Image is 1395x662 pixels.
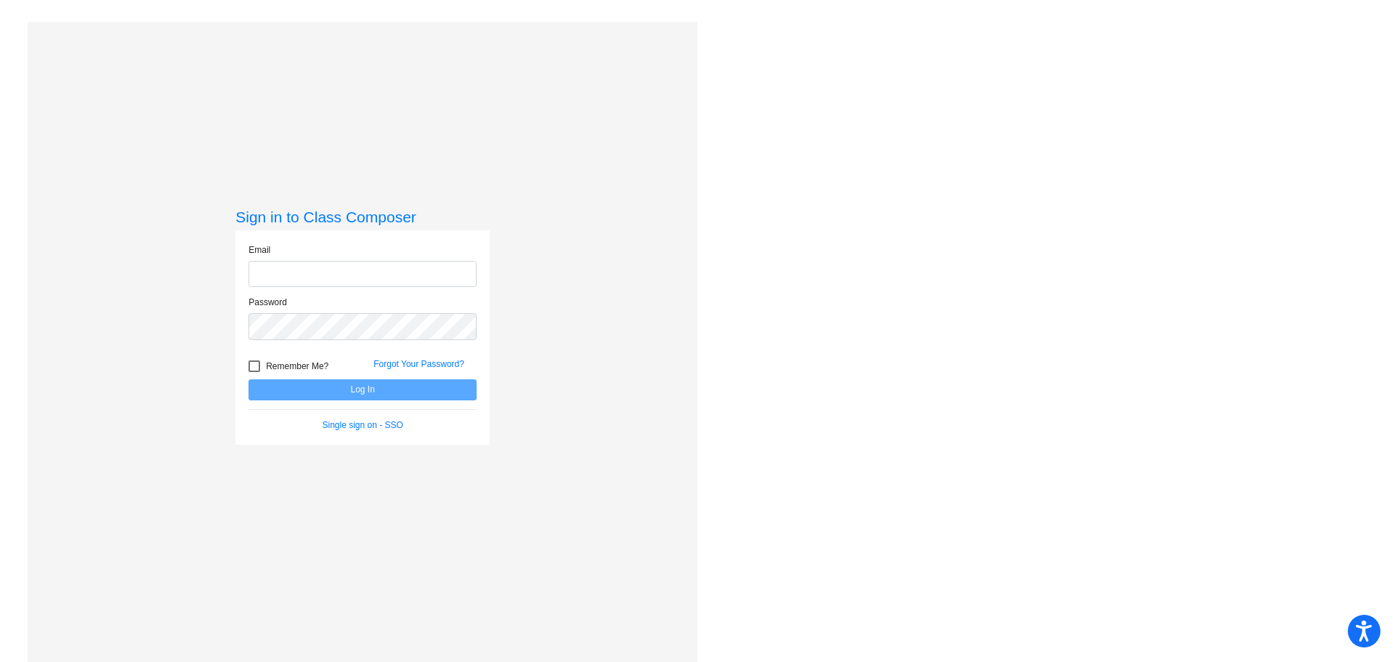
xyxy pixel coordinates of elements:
[373,359,464,369] a: Forgot Your Password?
[248,296,287,309] label: Password
[235,208,490,226] h3: Sign in to Class Composer
[323,420,403,430] a: Single sign on - SSO
[266,358,328,375] span: Remember Me?
[248,379,477,400] button: Log In
[248,243,270,257] label: Email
